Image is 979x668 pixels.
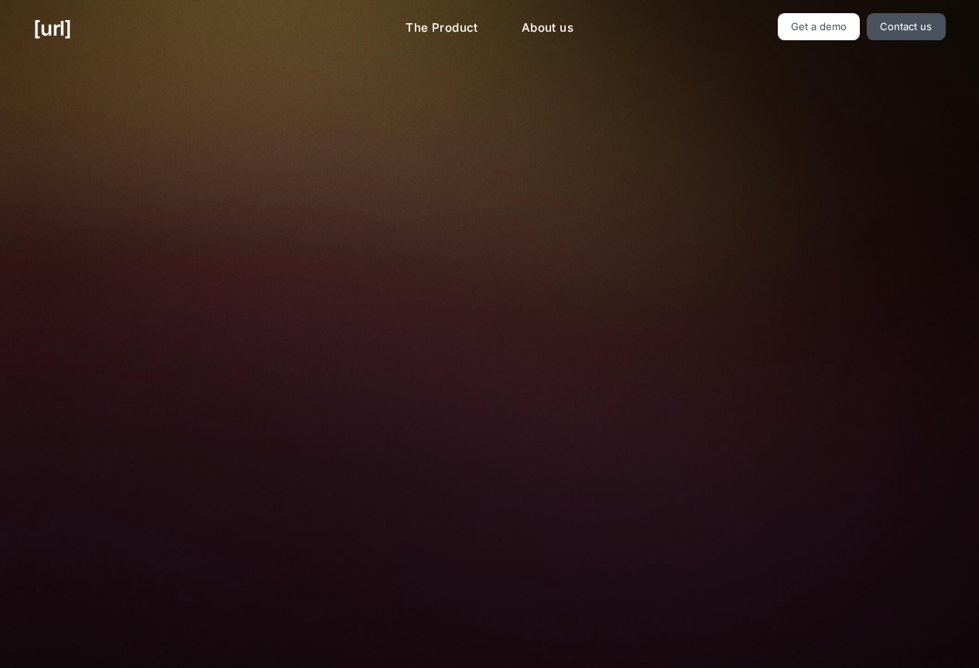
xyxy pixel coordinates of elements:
[291,541,689,611] span: [URL] stitches together every customer journey across every camera — transforming footage into al...
[393,13,491,43] a: The Product
[453,635,526,663] a: Get a demo
[509,13,586,43] a: About us
[33,13,71,43] a: [URL]
[778,13,861,40] a: Get a demo
[347,542,632,557] strong: Your cameras see more when they work together.
[236,94,742,154] h2: Turn your cameras into AI agents for better retail performance
[867,13,946,40] a: Contact us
